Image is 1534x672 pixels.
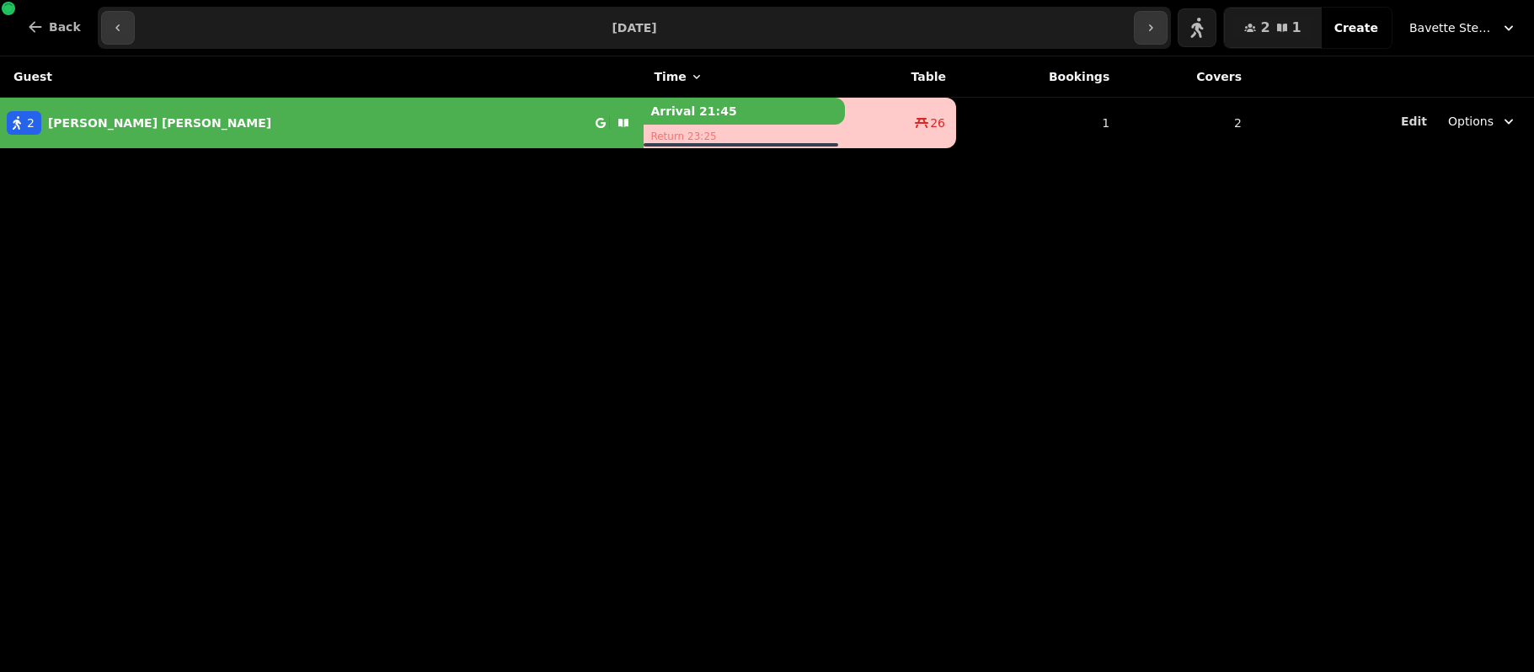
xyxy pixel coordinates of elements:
p: Return 23:25 [644,125,844,148]
p: [PERSON_NAME] [PERSON_NAME] [48,115,271,131]
span: Time [654,68,686,85]
p: Arrival 21:45 [644,98,844,125]
span: 2 [27,115,35,131]
button: Time [654,68,703,85]
span: Options [1448,113,1494,130]
span: Create [1334,22,1378,34]
span: 1 [1292,21,1301,35]
button: 21 [1224,8,1321,48]
button: Create [1321,8,1392,48]
button: Bavette Steakhouse - [PERSON_NAME] [1399,13,1527,43]
button: Edit [1401,113,1427,130]
span: Back [49,21,81,33]
th: Bookings [956,56,1120,98]
button: Options [1438,106,1527,136]
button: Back [13,7,94,47]
th: Table [845,56,956,98]
span: Edit [1401,115,1427,127]
th: Covers [1120,56,1252,98]
span: 2 [1260,21,1269,35]
span: 26 [930,115,945,131]
span: Bavette Steakhouse - [PERSON_NAME] [1409,19,1494,36]
td: 1 [956,98,1120,149]
td: 2 [1120,98,1252,149]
